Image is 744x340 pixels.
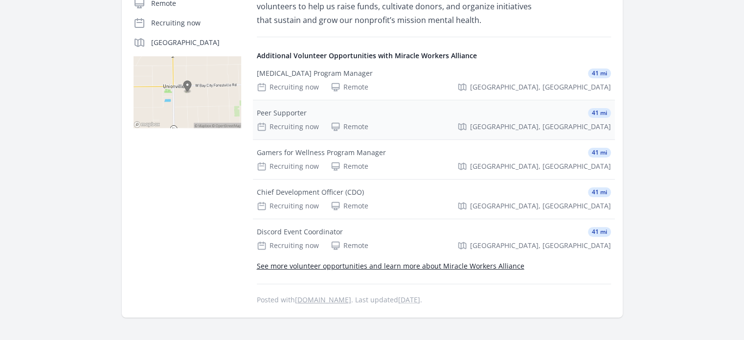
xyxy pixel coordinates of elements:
div: Remote [331,122,368,132]
div: Recruiting now [257,241,319,250]
a: See more volunteer opportunities and learn more about Miracle Workers Alliance [257,261,524,271]
a: Gamers for Wellness Program Manager 41 mi Recruiting now Remote [GEOGRAPHIC_DATA], [GEOGRAPHIC_DATA] [253,140,615,179]
h4: Additional Volunteer Opportunities with Miracle Workers Alliance [257,51,611,61]
div: Remote [331,201,368,211]
a: Discord Event Coordinator 41 mi Recruiting now Remote [GEOGRAPHIC_DATA], [GEOGRAPHIC_DATA] [253,219,615,258]
p: Recruiting now [151,18,241,28]
div: Recruiting now [257,161,319,171]
div: Chief Development Officer (CDO) [257,187,364,197]
span: [GEOGRAPHIC_DATA], [GEOGRAPHIC_DATA] [470,241,611,250]
div: Peer Supporter [257,108,307,118]
div: Remote [331,241,368,250]
span: 41 mi [588,148,611,158]
a: [MEDICAL_DATA] Program Manager 41 mi Recruiting now Remote [GEOGRAPHIC_DATA], [GEOGRAPHIC_DATA] [253,61,615,100]
div: [MEDICAL_DATA] Program Manager [257,68,373,78]
img: Map [134,56,241,128]
span: 41 mi [588,227,611,237]
span: 41 mi [588,108,611,118]
div: Gamers for Wellness Program Manager [257,148,386,158]
div: Recruiting now [257,201,319,211]
a: Chief Development Officer (CDO) 41 mi Recruiting now Remote [GEOGRAPHIC_DATA], [GEOGRAPHIC_DATA] [253,180,615,219]
a: Peer Supporter 41 mi Recruiting now Remote [GEOGRAPHIC_DATA], [GEOGRAPHIC_DATA] [253,100,615,139]
div: Discord Event Coordinator [257,227,343,237]
abbr: Tue, Sep 9, 2025 3:51 PM [398,295,420,304]
span: [GEOGRAPHIC_DATA], [GEOGRAPHIC_DATA] [470,122,611,132]
span: 41 mi [588,187,611,197]
div: Recruiting now [257,82,319,92]
div: Remote [331,161,368,171]
span: [GEOGRAPHIC_DATA], [GEOGRAPHIC_DATA] [470,82,611,92]
span: [GEOGRAPHIC_DATA], [GEOGRAPHIC_DATA] [470,161,611,171]
p: Posted with . Last updated . [257,296,611,304]
span: 41 mi [588,68,611,78]
span: [GEOGRAPHIC_DATA], [GEOGRAPHIC_DATA] [470,201,611,211]
a: [DOMAIN_NAME] [295,295,351,304]
div: Remote [331,82,368,92]
p: [GEOGRAPHIC_DATA] [151,38,241,47]
div: Recruiting now [257,122,319,132]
